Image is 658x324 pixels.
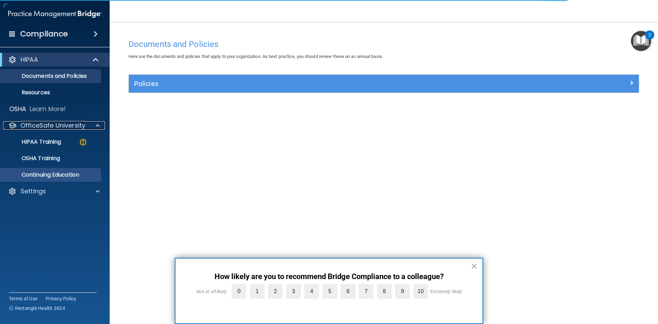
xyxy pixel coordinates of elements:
[250,284,265,299] label: 1
[21,56,38,64] p: HIPAA
[129,40,639,49] h4: Documents and Policies
[359,284,374,299] label: 7
[395,284,410,299] label: 9
[430,289,462,294] div: Extremely likely
[648,35,651,44] div: 2
[9,305,65,312] span: Ⓒ Rectangle Health 2024
[341,284,355,299] label: 6
[196,289,227,294] div: Not at all likely
[4,89,98,96] p: Resources
[79,138,87,146] img: warning-circle.0cc9ac19.png
[30,105,66,113] p: Learn More!
[322,284,337,299] label: 5
[21,187,46,195] p: Settings
[21,121,85,130] p: OfficeSafe University
[268,284,283,299] label: 2
[631,31,651,51] button: Open Resource Center, 2 new notifications
[134,80,506,87] h5: Policies
[20,29,68,39] h4: Compliance
[377,284,392,299] label: 8
[413,284,428,299] label: 10
[189,272,469,281] p: How likely are you to recommend Bridge Compliance to a colleague?
[471,261,477,272] button: Close
[232,284,246,299] label: 0
[9,105,26,113] p: OSHA
[286,284,301,299] label: 3
[129,54,383,59] span: Here are the documents and policies that apply to your organization. As best practice, you should...
[4,73,98,80] p: Documents and Policies
[4,139,61,145] p: HIPAA Training
[46,295,76,302] a: Privacy Policy
[9,295,37,302] a: Terms of Use
[4,171,98,178] p: Continuing Education
[8,7,101,21] img: PMB logo
[4,155,60,162] p: OSHA Training
[304,284,319,299] label: 4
